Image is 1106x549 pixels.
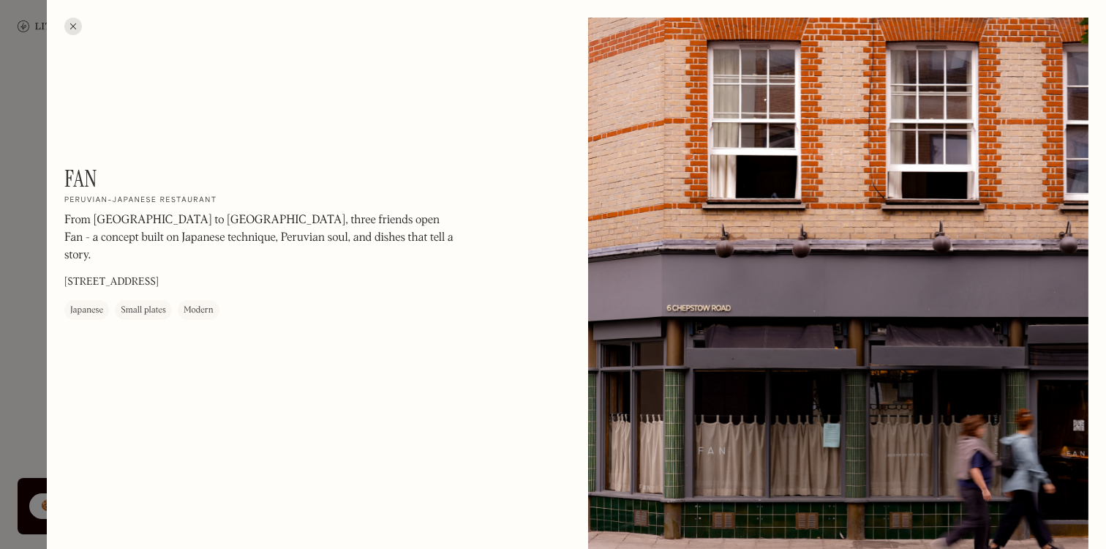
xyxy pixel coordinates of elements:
p: [STREET_ADDRESS] [64,274,159,290]
p: From [GEOGRAPHIC_DATA] to [GEOGRAPHIC_DATA], three friends open Fan - a concept built on Japanese... [64,212,459,264]
h2: Peruvian-Japanese restaurant [64,195,217,206]
h1: Fan [64,165,97,193]
div: Modern [184,303,214,318]
div: Japanese [70,303,103,318]
div: Small plates [121,303,166,318]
